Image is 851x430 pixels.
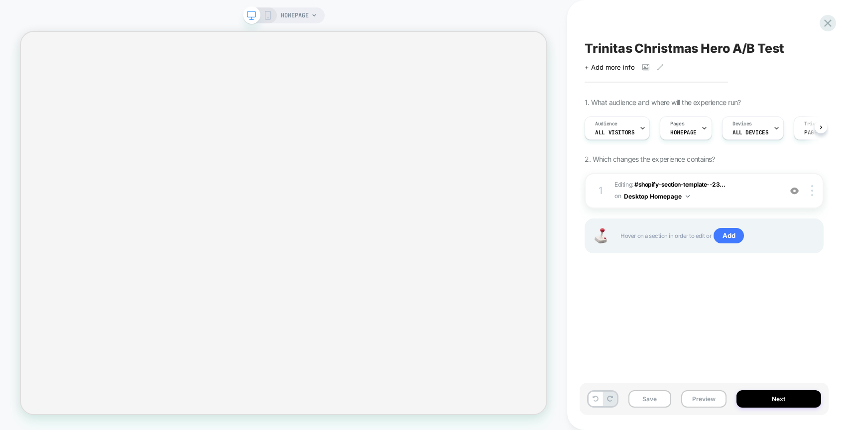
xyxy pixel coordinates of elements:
button: Desktop Homepage [624,190,690,203]
button: Preview [681,390,727,408]
span: #shopify-section-template--23... [634,181,725,188]
img: crossed eye [790,187,799,195]
span: on [614,191,621,202]
span: ALL DEVICES [732,129,768,136]
img: down arrow [686,195,690,198]
span: Devices [732,120,752,127]
img: close [811,185,813,196]
span: All Visitors [595,129,634,136]
span: HOMEPAGE [281,7,309,23]
button: Next [736,390,821,408]
span: Trinitas Christmas Hero A/B Test [585,41,784,56]
button: Save [628,390,671,408]
span: Pages [670,120,684,127]
span: Hover on a section in order to edit or [620,228,813,244]
span: Trigger [804,120,824,127]
span: 2. Which changes the experience contains? [585,155,715,163]
span: Audience [595,120,617,127]
div: 1 [596,182,606,200]
span: Page Load [804,129,834,136]
span: 1. What audience and where will the experience run? [585,98,740,107]
img: Joystick [591,228,610,243]
span: Editing : [614,179,776,203]
span: HOMEPAGE [670,129,697,136]
span: Add [714,228,744,244]
span: + Add more info [585,63,634,71]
